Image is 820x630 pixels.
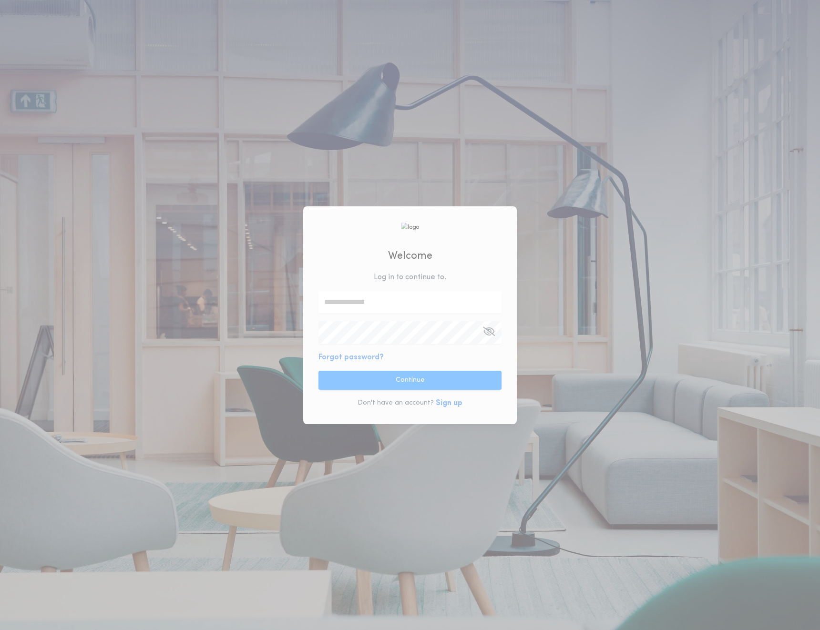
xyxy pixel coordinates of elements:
[318,371,502,390] button: Continue
[358,398,434,408] p: Don't have an account?
[436,397,462,409] button: Sign up
[374,272,446,283] p: Log in to continue to .
[401,223,419,232] img: logo
[388,248,432,264] h2: Welcome
[318,352,384,363] button: Forgot password?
